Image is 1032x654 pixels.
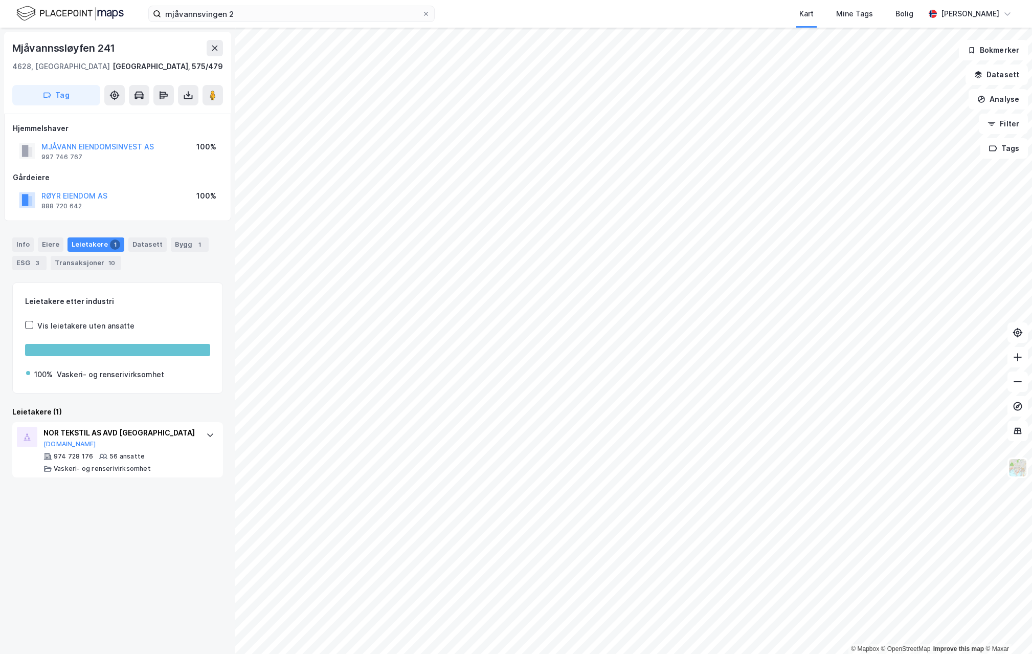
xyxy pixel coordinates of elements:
img: Z [1008,458,1027,477]
a: Mapbox [851,645,879,652]
div: NOR TEKSTIL AS AVD [GEOGRAPHIC_DATA] [43,427,196,439]
div: 100% [196,190,216,202]
div: Vis leietakere uten ansatte [37,320,134,332]
div: ESG [12,256,47,270]
div: 888 720 642 [41,202,82,210]
a: Improve this map [933,645,984,652]
div: 10 [106,258,117,268]
button: Analyse [969,89,1028,110]
div: Info [12,237,34,252]
div: Vaskeri- og renserivirksomhet [57,368,164,381]
button: Filter [979,114,1028,134]
iframe: Chat Widget [981,605,1032,654]
button: [DOMAIN_NAME] [43,440,96,448]
div: [PERSON_NAME] [941,8,999,20]
div: [GEOGRAPHIC_DATA], 575/479 [113,60,223,73]
input: Søk på adresse, matrikkel, gårdeiere, leietakere eller personer [161,6,422,21]
div: Hjemmelshaver [13,122,222,135]
div: Leietakere (1) [12,406,223,418]
div: 4628, [GEOGRAPHIC_DATA] [12,60,110,73]
div: 997 746 767 [41,153,82,161]
div: 1 [110,239,120,250]
button: Datasett [966,64,1028,85]
div: Bolig [895,8,913,20]
button: Bokmerker [959,40,1028,60]
a: OpenStreetMap [881,645,931,652]
div: 1 [194,239,205,250]
div: Gårdeiere [13,171,222,184]
div: 100% [34,368,53,381]
div: Eiere [38,237,63,252]
div: Mine Tags [836,8,873,20]
div: 100% [196,141,216,153]
div: 974 728 176 [54,452,93,461]
button: Tags [980,138,1028,159]
div: Datasett [128,237,167,252]
div: 56 ansatte [109,452,145,461]
div: Transaksjoner [51,256,121,270]
button: Tag [12,85,100,105]
div: Bygg [171,237,209,252]
div: Vaskeri- og renserivirksomhet [54,465,151,473]
img: logo.f888ab2527a4732fd821a326f86c7f29.svg [16,5,124,23]
div: Leietakere [68,237,124,252]
div: 3 [32,258,42,268]
div: Mjåvannssløyfen 241 [12,40,117,56]
div: Leietakere etter industri [25,295,210,308]
div: Kart [799,8,814,20]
